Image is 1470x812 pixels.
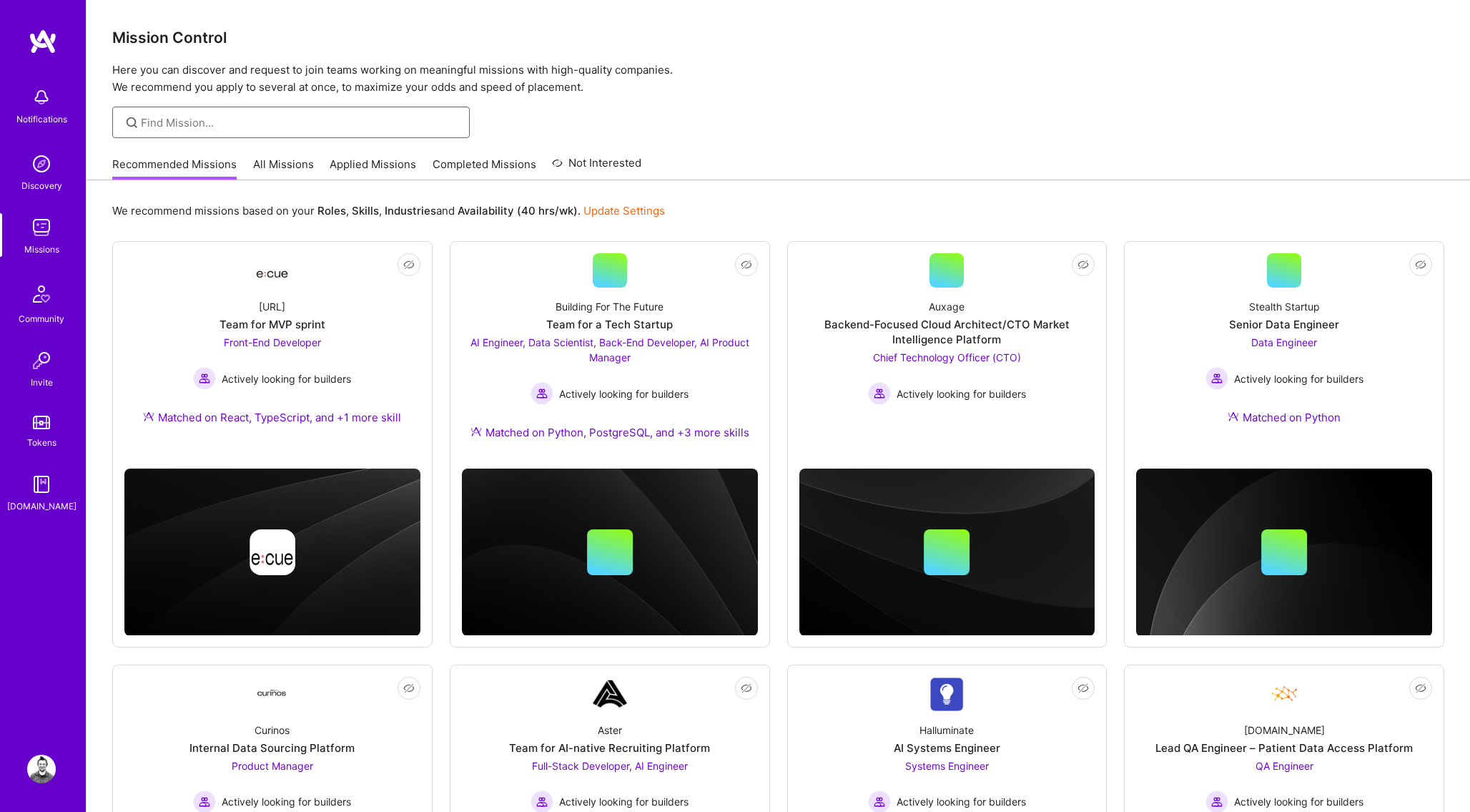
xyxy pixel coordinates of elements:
[255,258,290,283] img: Company Logo
[929,299,965,314] div: Auxage
[21,178,62,193] div: Discovery
[1234,371,1363,386] span: Actively looking for builders
[141,115,459,130] input: Find Mission...
[1229,317,1339,332] div: Senior Data Engineer
[27,435,56,450] div: Tokens
[29,29,57,54] img: logo
[112,29,1444,47] h3: Mission Control
[919,723,974,738] div: Halluminate
[1251,336,1317,348] span: Data Engineer
[741,683,752,694] i: icon EyeClosed
[255,723,290,738] div: Curinos
[24,242,59,257] div: Missions
[799,317,1095,347] div: Backend-Focused Cloud Architect/CTO Market Intelligence Platform
[253,157,314,180] a: All Missions
[189,740,355,755] div: Internal Data Sourcing Platform
[16,112,67,127] div: Notifications
[1077,259,1089,270] i: icon EyeClosed
[27,470,56,499] img: guide book
[33,416,50,429] img: tokens
[905,760,989,772] span: Systems Engineer
[24,755,59,783] a: User Avatar
[143,410,401,425] div: Matched on React, TypeScript, and +1 more skill
[224,336,321,348] span: Front-End Developer
[27,150,56,178] img: discovery
[559,794,689,809] span: Actively looking for builders
[509,740,710,755] div: Team for AI-native Recruiting Platform
[462,253,758,457] a: Building For The FutureTeam for a Tech StartupAI Engineer, Data Scientist, Back-End Developer, AI...
[1244,723,1325,738] div: [DOMAIN_NAME]
[27,346,56,375] img: Invite
[1205,367,1228,390] img: Actively looking for builders
[598,723,622,738] div: Aster
[1228,411,1239,422] img: Ateam Purple Icon
[143,411,154,422] img: Ateam Purple Icon
[259,299,285,314] div: [URL]
[897,386,1026,401] span: Actively looking for builders
[546,317,673,332] div: Team for a Tech Startup
[1228,410,1341,425] div: Matched on Python
[593,677,627,711] img: Company Logo
[112,157,237,180] a: Recommended Missions
[799,253,1095,439] a: AuxageBackend-Focused Cloud Architect/CTO Market Intelligence PlatformChief Technology Officer (C...
[385,204,436,217] b: Industries
[352,204,379,217] b: Skills
[1155,740,1413,755] div: Lead QA Engineer – Patient Data Access Platform
[873,351,1021,363] span: Chief Technology Officer (CTO)
[27,213,56,242] img: teamwork
[1256,760,1313,772] span: QA Engineer
[124,114,140,131] i: icon SearchGrey
[7,499,77,514] div: [DOMAIN_NAME]
[433,157,536,180] a: Completed Missions
[1267,677,1301,711] img: Company Logo
[552,155,641,180] a: Not Interested
[124,469,420,636] img: cover
[1415,259,1426,270] i: icon EyeClosed
[531,382,553,405] img: Actively looking for builders
[1415,683,1426,694] i: icon EyeClosed
[741,259,752,270] i: icon EyeClosed
[559,386,689,401] span: Actively looking for builders
[232,760,313,772] span: Product Manager
[27,83,56,112] img: bell
[583,204,665,217] a: Update Settings
[458,204,578,217] b: Availability (40 hrs/wk)
[929,677,964,710] img: Company Logo
[462,469,758,636] img: cover
[19,311,64,326] div: Community
[532,760,688,772] span: Full-Stack Developer, AI Engineer
[556,299,664,314] div: Building For The Future
[403,683,415,694] i: icon EyeClosed
[317,204,346,217] b: Roles
[24,277,59,311] img: Community
[250,529,295,575] img: Company logo
[1249,299,1320,314] div: Stealth Startup
[124,253,420,442] a: Company Logo[URL]Team for MVP sprintFront-End Developer Actively looking for buildersActively loo...
[1077,683,1089,694] i: icon EyeClosed
[193,367,216,390] img: Actively looking for builders
[868,382,891,405] img: Actively looking for builders
[31,375,53,390] div: Invite
[1136,469,1432,637] img: cover
[255,690,290,699] img: Company Logo
[403,259,415,270] i: icon EyeClosed
[112,62,1444,96] p: Here you can discover and request to join teams working on meaningful missions with high-quality ...
[470,425,749,440] div: Matched on Python, PostgreSQL, and +3 more skills
[799,469,1095,636] img: cover
[1234,794,1363,809] span: Actively looking for builders
[222,794,351,809] span: Actively looking for builders
[112,203,665,218] p: We recommend missions based on your , , and .
[470,336,749,363] span: AI Engineer, Data Scientist, Back-End Developer, AI Product Manager
[897,794,1026,809] span: Actively looking for builders
[1136,253,1432,442] a: Stealth StartupSenior Data EngineerData Engineer Actively looking for buildersActively looking fo...
[222,371,351,386] span: Actively looking for builders
[27,755,56,783] img: User Avatar
[219,317,325,332] div: Team for MVP sprint
[894,740,1000,755] div: AI Systems Engineer
[470,426,482,437] img: Ateam Purple Icon
[330,157,416,180] a: Applied Missions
